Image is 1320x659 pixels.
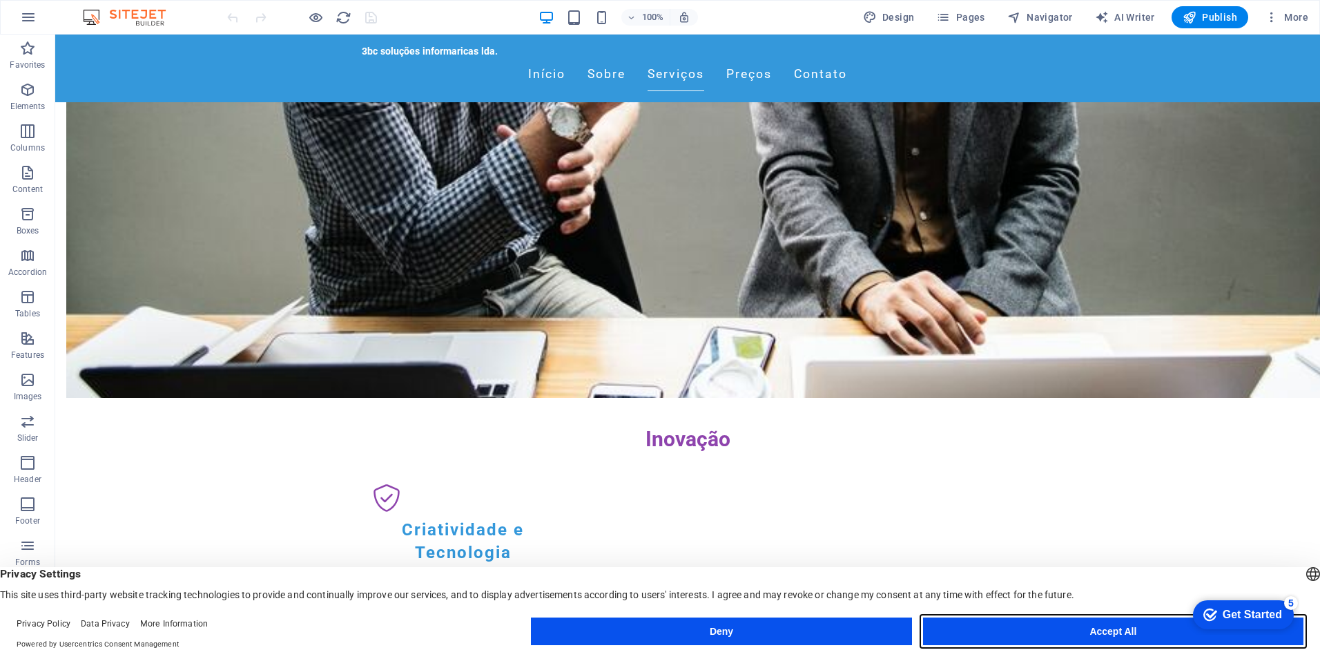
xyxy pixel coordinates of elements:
button: 100% [621,9,670,26]
i: Reload page [336,10,351,26]
div: 5 [99,3,113,17]
span: Pages [936,10,984,24]
p: Footer [15,515,40,526]
div: Design (Ctrl+Alt+Y) [857,6,920,28]
div: Get Started [37,15,97,28]
span: Design [863,10,915,24]
span: AI Writer [1095,10,1155,24]
i: On resize automatically adjust zoom level to fit chosen device. [678,11,690,23]
p: Columns [10,142,45,153]
button: AI Writer [1089,6,1161,28]
img: Editor Logo [79,9,183,26]
p: Elements [10,101,46,112]
div: Get Started 5 items remaining, 0% complete [8,7,108,36]
p: Content [12,184,43,195]
h6: 100% [642,9,664,26]
button: Click here to leave preview mode and continue editing [307,9,324,26]
p: Favorites [10,59,45,70]
span: Publish [1183,10,1237,24]
p: Forms [15,557,40,568]
button: Publish [1172,6,1248,28]
button: More [1259,6,1314,28]
p: Header [14,474,41,485]
p: Slider [17,432,39,443]
p: Images [14,391,42,402]
p: Features [11,350,44,361]
button: Navigator [1002,6,1078,28]
button: Pages [931,6,990,28]
span: Navigator [1007,10,1073,24]
button: reload [335,9,351,26]
p: Tables [15,308,40,319]
button: Design [857,6,920,28]
p: Boxes [17,225,39,236]
span: More [1265,10,1308,24]
p: Accordion [8,267,47,278]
